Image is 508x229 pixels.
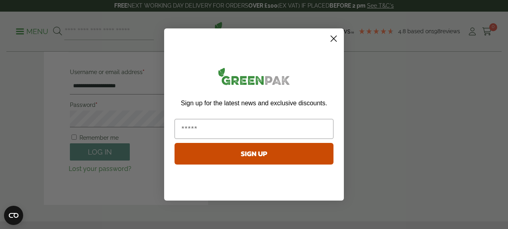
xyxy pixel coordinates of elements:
span: Sign up for the latest news and exclusive discounts. [181,100,327,106]
button: Open CMP widget [4,206,23,225]
img: greenpak_logo [175,64,333,91]
button: SIGN UP [175,143,333,165]
input: Email [175,119,333,139]
button: Close dialog [327,32,341,46]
